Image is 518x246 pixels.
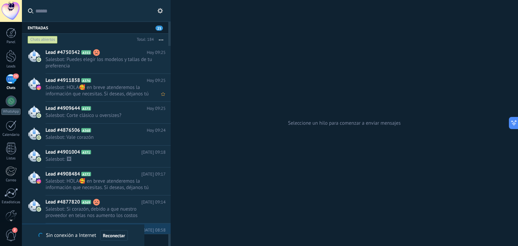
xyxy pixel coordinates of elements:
span: Hoy 09:25 [147,77,166,84]
span: Salesbot: Puedes elegir los modelos y tallas de tu preferencia [46,56,153,69]
span: Lead #4901004 [46,149,80,156]
span: Lead #4750342 [46,49,80,56]
span: Salesbot: 🖼 [46,156,153,162]
span: Salesbot: HOLA🥰 en breve atenderemos la información que necesitas. Si deseas, déjanos tú número d... [46,178,153,191]
span: Salesbot: Si corazón, debido a que nuestro proveedor en telas nos aumento los costos considerable... [46,206,153,219]
div: WhatsApp [1,109,21,115]
span: A372 [81,172,91,176]
a: Lead #4909644 A373 Hoy 09:25 Salesbot: Corte clásico u oversizes? [22,102,171,123]
span: A368 [81,128,91,132]
div: Calendario [1,133,21,137]
div: Chats [1,86,21,90]
a: Lead #4876506 A368 Hoy 09:24 Salesbot: Vale corazón [22,124,171,145]
span: [DATE] 08:58 [141,227,166,234]
img: com.amocrm.amocrmwa.svg [36,57,41,62]
div: Total: 184 [134,36,154,43]
span: Lead #4908484 [46,171,80,178]
div: Sin conexión a Internet [38,230,127,241]
img: com.amocrm.amocrmwa.svg [36,135,41,140]
span: 23 [155,26,163,31]
img: instagram.svg [36,85,41,90]
img: com.amocrm.amocrmwa.svg [36,157,41,162]
span: [DATE] 09:17 [141,171,166,178]
a: Lead #4911858 A376 Hoy 09:25 Salesbot: HOLA🥰 en breve atenderemos la información que necesitas. S... [22,74,171,101]
span: A371 [81,150,91,154]
a: Lead #4877820 A369 [DATE] 09:14 Salesbot: Si corazón, debido a que nuestro proveedor en telas nos... [22,195,171,223]
button: Más [154,34,168,46]
span: Lead #4876506 [46,127,80,134]
span: A369 [81,200,91,204]
img: instagram.svg [36,179,41,184]
span: Lead #4909644 [46,105,80,112]
span: 2 [12,227,18,233]
span: Hoy 09:25 [147,105,166,112]
span: Hoy 09:25 [147,49,166,56]
span: A376 [81,78,91,83]
a: Lead #4908484 A372 [DATE] 09:17 Salesbot: HOLA🥰 en breve atenderemos la información que necesitas... [22,167,171,195]
a: Lead #4750342 A353 Hoy 09:25 Salesbot: Puedes elegir los modelos y tallas de tu preferencia [22,46,171,73]
div: Panel [1,40,21,44]
div: Entradas [22,22,168,34]
button: Reconectar [100,230,128,241]
img: com.amocrm.amocrmwa.svg [36,207,41,212]
img: com.amocrm.amocrmwa.svg [36,113,41,118]
span: A353 [81,50,91,55]
span: Salesbot: Corte clásico u oversizes? [46,112,153,119]
span: [DATE] 09:14 [141,199,166,206]
span: Lead #4877820 [46,199,80,206]
div: Estadísticas [1,200,21,205]
div: Listas [1,156,21,161]
span: Salesbot: HOLA🥰 en breve atenderemos la información que necesitas. Si deseas, déjanos tú número d... [46,84,153,97]
span: Reconectar [103,233,125,238]
div: Chats abiertos [28,36,58,44]
span: A373 [81,106,91,111]
span: 23 [13,73,19,79]
span: Lead #4911858 [46,77,80,84]
span: Salesbot: Vale corazón [46,134,153,141]
span: Hoy 09:24 [147,127,166,134]
a: Lead #4901004 A371 [DATE] 09:18 Salesbot: 🖼 [22,146,171,167]
div: Leads [1,64,21,69]
div: Correo [1,178,21,183]
span: [DATE] 09:18 [141,149,166,156]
